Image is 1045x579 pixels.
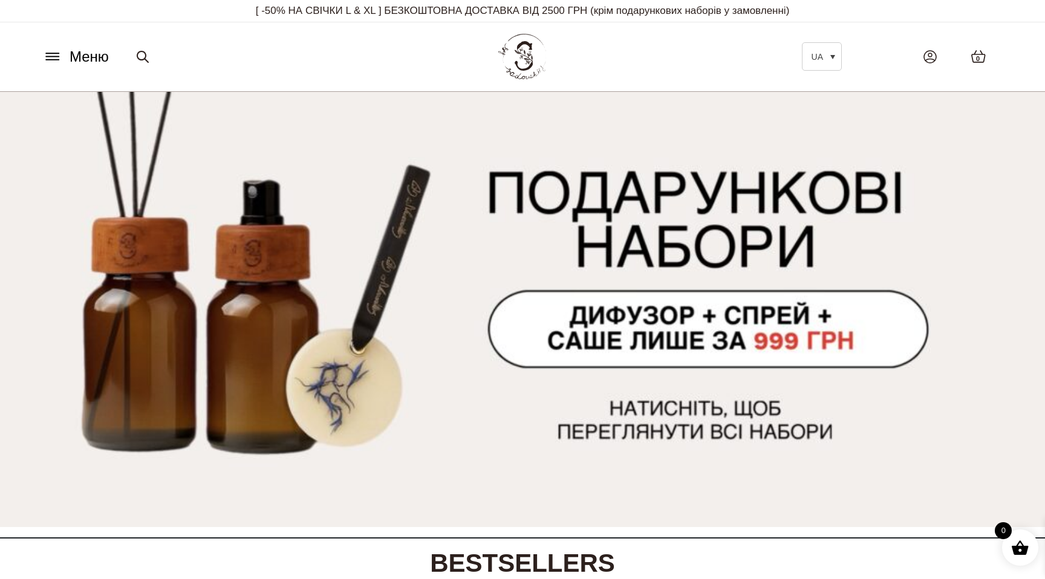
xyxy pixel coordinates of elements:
[70,46,109,68] span: Меню
[802,42,842,71] a: UA
[812,52,823,62] span: UA
[39,45,112,68] button: Меню
[498,34,547,79] img: BY SADOVSKIY
[976,54,980,64] span: 0
[995,522,1012,539] span: 0
[959,37,998,76] a: 0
